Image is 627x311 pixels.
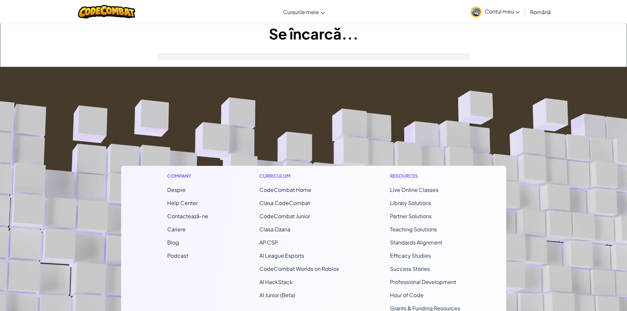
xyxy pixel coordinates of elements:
span: Română [530,9,551,15]
a: Success Stories [390,265,430,272]
span: Contactează-ne [167,213,208,220]
a: Despre [167,186,186,193]
a: Professional Development [390,278,456,285]
a: AP CSP [259,239,278,246]
a: Blog [167,239,179,246]
a: Clasa Ozaria [259,226,290,233]
span: CodeCombat Home [259,186,311,193]
a: Standards Alignment [390,239,442,246]
img: avatar [471,7,482,17]
span: Cursurile mele [283,9,319,15]
a: Hour of Code [390,292,424,298]
h1: Curriculum [259,172,339,179]
h1: Resources [390,172,460,179]
h1: Se încarcă... [0,23,627,44]
h1: Company [167,172,208,179]
a: Efficacy Studies [390,252,431,259]
a: CodeCombat Junior [259,213,310,220]
a: Română [527,3,554,21]
a: Help Center [167,199,198,206]
a: Clasa CodeCombat [259,199,310,206]
a: AI HackStack [259,278,293,285]
a: CodeCombat Worlds on Roblox [259,265,339,272]
a: Podcast [167,252,188,259]
a: Partner Solutions [390,213,431,220]
img: CodeCombat logo [78,5,136,18]
a: Teaching Solutions [390,226,437,233]
a: AI League Esports [259,252,304,259]
a: AI Junior (Beta) [259,292,295,298]
a: Library Solutions [390,199,431,206]
a: Cursurile mele [280,3,328,21]
a: Cariere [167,226,186,233]
a: Live Online Classes [390,186,438,193]
a: Contul meu [467,1,523,22]
span: Contul meu [485,8,520,15]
